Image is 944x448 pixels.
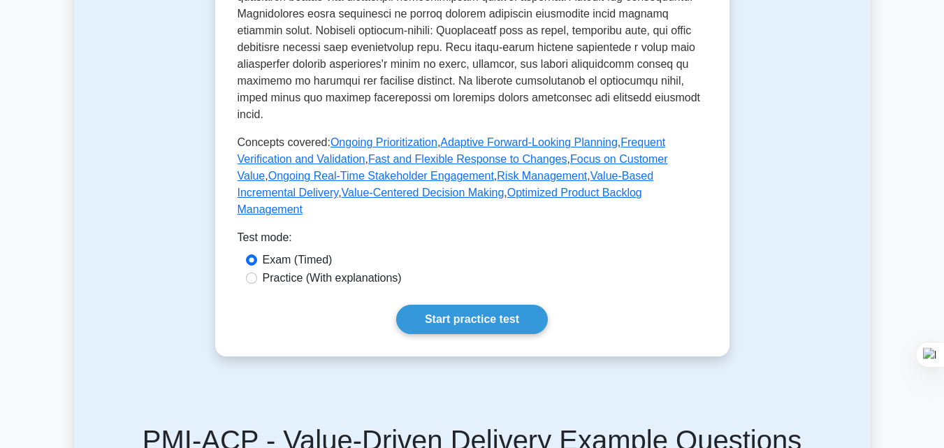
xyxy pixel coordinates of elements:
[368,153,567,165] a: Fast and Flexible Response to Changes
[263,270,402,287] label: Practice (With explanations)
[331,136,437,148] a: Ongoing Prioritization
[238,134,707,218] p: Concepts covered: , , , , , , , , ,
[238,153,668,182] a: Focus on Customer Value
[268,170,494,182] a: Ongoing Real-Time Stakeholder Engagement
[263,252,333,268] label: Exam (Timed)
[440,136,617,148] a: Adaptive Forward-Looking Planning
[396,305,548,334] a: Start practice test
[238,229,707,252] div: Test mode:
[497,170,587,182] a: Risk Management
[342,187,504,198] a: Value-Centered Decision Making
